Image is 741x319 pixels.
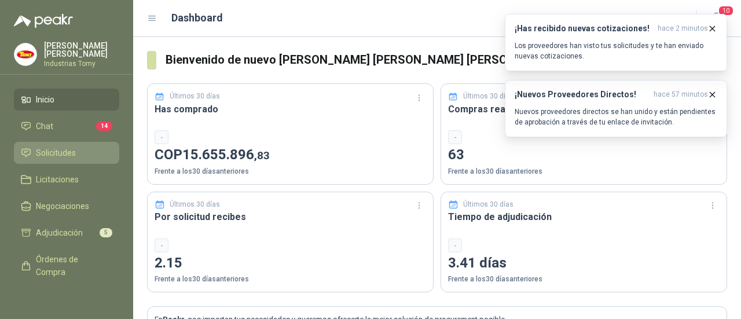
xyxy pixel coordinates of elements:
[448,252,720,274] p: 3.41 días
[155,239,168,252] div: -
[463,199,513,210] p: Últimos 30 días
[14,43,36,65] img: Company Logo
[36,146,76,159] span: Solicitudes
[36,173,79,186] span: Licitaciones
[706,8,727,29] button: 10
[505,80,727,137] button: ¡Nuevos Proveedores Directos!hace 57 minutos Nuevos proveedores directos se han unido y están pen...
[515,41,717,61] p: Los proveedores han visto tus solicitudes y te han enviado nuevas cotizaciones.
[14,14,73,28] img: Logo peakr
[515,24,653,34] h3: ¡Has recibido nuevas cotizaciones!
[155,210,426,224] h3: Por solicitud recibes
[448,274,720,285] p: Frente a los 30 días anteriores
[182,146,270,163] span: 15.655.896
[155,130,168,144] div: -
[448,130,462,144] div: -
[463,91,513,102] p: Últimos 30 días
[36,93,54,106] span: Inicio
[448,102,720,116] h3: Compras realizadas
[505,14,727,71] button: ¡Has recibido nuevas cotizaciones!hace 2 minutos Los proveedores han visto tus solicitudes y te h...
[718,5,734,16] span: 10
[155,144,426,166] p: COP
[658,24,708,34] span: hace 2 minutos
[155,274,426,285] p: Frente a los 30 días anteriores
[448,144,720,166] p: 63
[515,90,649,100] h3: ¡Nuevos Proveedores Directos!
[155,166,426,177] p: Frente a los 30 días anteriores
[14,142,119,164] a: Solicitudes
[448,166,720,177] p: Frente a los 30 días anteriores
[96,122,112,131] span: 14
[14,195,119,217] a: Negociaciones
[36,226,83,239] span: Adjudicación
[14,248,119,283] a: Órdenes de Compra
[36,253,108,278] span: Órdenes de Compra
[14,115,119,137] a: Chat14
[14,288,119,310] a: Remisiones
[171,10,223,26] h1: Dashboard
[448,239,462,252] div: -
[515,107,717,127] p: Nuevos proveedores directos se han unido y están pendientes de aprobación a través de tu enlace d...
[14,168,119,190] a: Licitaciones
[654,90,708,100] span: hace 57 minutos
[155,102,426,116] h3: Has comprado
[170,199,220,210] p: Últimos 30 días
[155,252,426,274] p: 2.15
[100,228,112,237] span: 5
[36,120,53,133] span: Chat
[254,149,270,162] span: ,83
[448,210,720,224] h3: Tiempo de adjudicación
[44,42,119,58] p: [PERSON_NAME] [PERSON_NAME]
[44,60,119,67] p: Industrias Tomy
[14,89,119,111] a: Inicio
[14,222,119,244] a: Adjudicación5
[170,91,220,102] p: Últimos 30 días
[166,51,728,69] h3: Bienvenido de nuevo [PERSON_NAME] [PERSON_NAME] [PERSON_NAME]
[36,200,89,212] span: Negociaciones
